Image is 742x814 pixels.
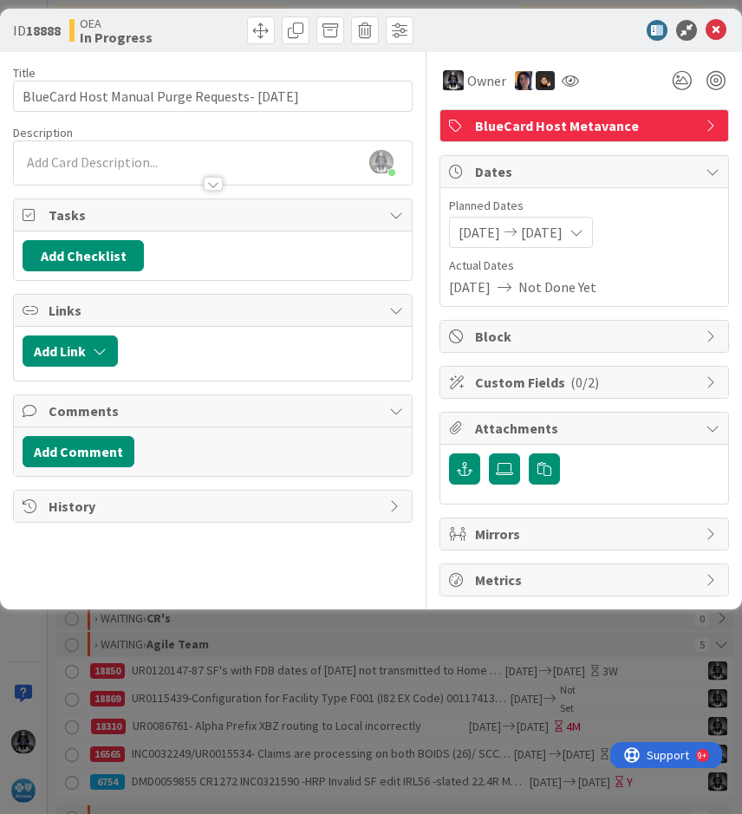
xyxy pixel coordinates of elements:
span: Comments [49,400,381,421]
span: Dates [475,161,697,182]
img: TC [515,71,534,90]
span: History [49,496,381,517]
input: type card name here... [13,81,413,112]
img: ddRgQ3yRm5LdI1ED0PslnJbT72KgN0Tb.jfif [369,150,394,174]
span: Support [36,3,79,23]
span: ID [13,20,61,41]
span: Custom Fields [475,372,697,393]
label: Title [13,65,36,81]
span: Description [13,125,73,140]
span: Mirrors [475,524,697,544]
span: Actual Dates [449,257,719,275]
span: [DATE] [459,222,500,243]
b: 18888 [26,22,61,39]
span: ( 0/2 ) [570,374,599,391]
span: Attachments [475,418,697,439]
span: Links [49,300,381,321]
button: Add Checklist [23,240,144,271]
span: Tasks [49,205,381,225]
img: KG [443,70,464,91]
span: [DATE] [521,222,563,243]
span: BlueCard Host Metavance [475,115,697,136]
span: Block [475,326,697,347]
span: Planned Dates [449,197,719,215]
span: OEA [80,16,153,30]
b: In Progress [80,30,153,44]
span: Metrics [475,570,697,590]
button: Add Comment [23,436,134,467]
span: [DATE] [449,277,491,297]
button: Add Link [23,335,118,367]
span: Not Done Yet [518,277,596,297]
span: Owner [467,70,506,91]
img: ZB [536,71,555,90]
div: 9+ [88,7,96,21]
